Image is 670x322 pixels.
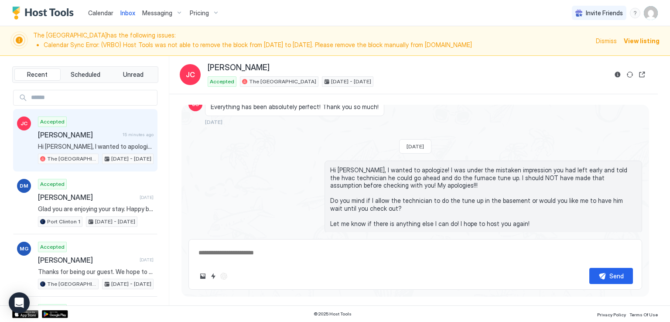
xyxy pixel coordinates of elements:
[21,120,27,127] span: JC
[597,312,626,317] span: Privacy Policy
[198,271,208,281] button: Upload image
[140,257,154,263] span: [DATE]
[38,193,136,202] span: [PERSON_NAME]
[624,36,660,45] div: View listing
[637,69,647,80] button: Open reservation
[330,166,636,227] span: Hi [PERSON_NAME], I wanted to apologize! I was under the mistaken impression you had left early a...
[111,280,151,288] span: [DATE] - [DATE]
[38,268,154,276] span: Thanks for being our guest. We hope to host you again! I’ll send the crew over to fix the roof.
[12,7,78,20] a: Host Tools Logo
[40,243,65,251] span: Accepted
[142,9,172,17] span: Messaging
[609,271,624,281] div: Send
[612,69,623,80] button: Reservation information
[38,205,154,213] span: Glad you are enjoying your stay. Happy birthday to your son!
[123,71,144,79] span: Unread
[12,66,158,83] div: tab-group
[629,312,658,317] span: Terms Of Use
[47,218,80,226] span: Port Clinton 1
[596,36,617,45] div: Dismiss
[88,8,113,17] a: Calendar
[42,310,68,318] a: Google Play Store
[205,119,222,125] span: [DATE]
[20,245,29,253] span: MG
[44,41,591,49] li: Calendar Sync Error: (VRBO) Host Tools was not able to remove the block from [DATE] to [DATE]. Pl...
[210,78,234,86] span: Accepted
[12,310,38,318] a: App Store
[407,143,424,150] span: [DATE]
[625,69,635,80] button: Sync reservation
[629,309,658,319] a: Terms Of Use
[9,292,30,313] div: Open Intercom Messenger
[586,9,623,17] span: Invite Friends
[186,69,195,80] span: JC
[589,268,633,284] button: Send
[40,118,65,126] span: Accepted
[14,69,61,81] button: Recent
[38,256,136,264] span: [PERSON_NAME]
[120,8,135,17] a: Inbox
[249,78,316,86] span: The [GEOGRAPHIC_DATA]
[38,143,154,151] span: Hi [PERSON_NAME], I wanted to apologize! I was under the mistaken impression you had left early a...
[62,69,109,81] button: Scheduled
[331,78,371,86] span: [DATE] - [DATE]
[40,180,65,188] span: Accepted
[597,309,626,319] a: Privacy Policy
[38,130,119,139] span: [PERSON_NAME]
[20,182,28,190] span: DM
[47,155,96,163] span: The [GEOGRAPHIC_DATA]
[208,271,219,281] button: Quick reply
[314,311,352,317] span: © 2025 Host Tools
[630,8,640,18] div: menu
[95,218,135,226] span: [DATE] - [DATE]
[190,9,209,17] span: Pricing
[111,155,151,163] span: [DATE] - [DATE]
[208,63,270,73] span: [PERSON_NAME]
[123,132,154,137] span: 15 minutes ago
[110,69,156,81] button: Unread
[88,9,113,17] span: Calendar
[140,195,154,200] span: [DATE]
[644,6,658,20] div: User profile
[47,280,96,288] span: The [GEOGRAPHIC_DATA]
[120,9,135,17] span: Inbox
[71,71,100,79] span: Scheduled
[27,90,157,105] input: Input Field
[211,103,379,111] span: Everything has been absolutely perfect! Thank you so much!
[33,31,591,50] span: The [GEOGRAPHIC_DATA] has the following issues:
[27,71,48,79] span: Recent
